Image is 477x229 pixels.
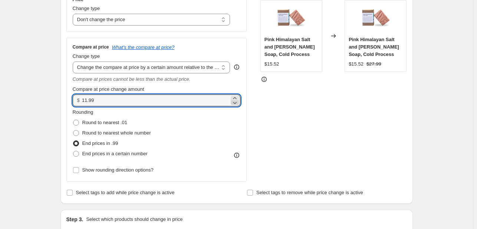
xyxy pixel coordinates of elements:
[66,216,83,223] h2: Step 3.
[233,63,240,71] div: help
[73,6,100,11] span: Change type
[82,94,229,106] input: 12.00
[82,140,118,146] span: End prices in .99
[112,44,175,50] button: What's the compare at price?
[73,76,191,82] i: Compare at prices cannot be less than the actual price.
[349,60,363,68] div: $15.52
[82,120,127,125] span: Round to nearest .01
[86,216,182,223] p: Select which products should change in price
[73,53,100,59] span: Change type
[276,4,306,34] img: pink-himalayan-salt-and-shea-soap-cold-process-469319_80x.jpg
[73,86,144,92] span: Compare at price change amount
[361,4,391,34] img: pink-himalayan-salt-and-shea-soap-cold-process-469319_80x.jpg
[73,44,109,50] h3: Compare at price
[256,190,363,195] span: Select tags to remove while price change is active
[264,60,279,68] div: $15.52
[77,97,80,103] span: $
[82,130,151,136] span: Round to nearest whole number
[73,109,93,115] span: Rounding
[82,167,154,173] span: Show rounding direction options?
[366,60,381,68] strike: $27.99
[76,190,175,195] span: Select tags to add while price change is active
[349,37,399,57] span: Pink Himalayan Salt and [PERSON_NAME] Soap, Cold Process
[82,151,148,156] span: End prices in a certain number
[264,37,315,57] span: Pink Himalayan Salt and [PERSON_NAME] Soap, Cold Process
